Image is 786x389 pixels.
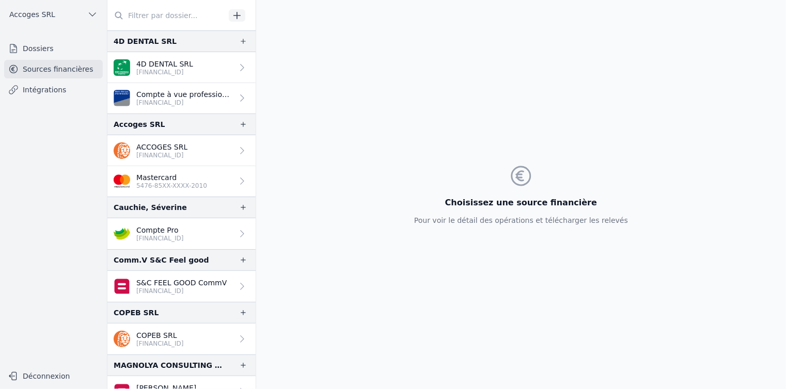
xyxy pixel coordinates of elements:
h3: Choisissez une source financière [414,197,628,209]
img: ing.png [114,142,130,159]
img: ing.png [114,331,130,347]
p: Compte Pro [136,225,184,235]
div: 4D DENTAL SRL [114,35,177,47]
img: BNP_BE_BUSINESS_GEBABEBB.png [114,59,130,76]
a: Sources financières [4,60,103,78]
p: COPEB SRL [136,330,184,341]
div: Accoges SRL [114,118,165,131]
img: belfius-1.png [114,278,130,295]
a: Dossiers [4,39,103,58]
button: Accoges SRL [4,6,103,23]
div: Comm.V S&C Feel good [114,254,209,266]
a: Mastercard 5476-85XX-XXXX-2010 [107,166,256,197]
img: crelan.png [114,225,130,242]
a: S&C FEEL GOOD CommV [FINANCIAL_ID] [107,271,256,302]
p: S&C FEEL GOOD CommV [136,278,227,288]
a: Compte Pro [FINANCIAL_ID] [107,218,256,249]
button: Déconnexion [4,368,103,384]
p: ACCOGES SRL [136,142,187,152]
img: imageedit_2_6530439554.png [114,173,130,189]
div: COPEB SRL [114,306,159,319]
a: COPEB SRL [FINANCIAL_ID] [107,323,256,354]
span: Accoges SRL [9,9,55,20]
p: [FINANCIAL_ID] [136,339,184,348]
div: MAGNOLYA CONSULTING SRL [114,359,223,371]
div: Cauchie, Séverine [114,201,187,214]
a: Compte à vue professionnel [FINANCIAL_ID] [107,83,256,114]
p: [FINANCIAL_ID] [136,151,187,159]
p: Compte à vue professionnel [136,89,233,100]
a: ACCOGES SRL [FINANCIAL_ID] [107,135,256,166]
p: [FINANCIAL_ID] [136,68,193,76]
p: 4D DENTAL SRL [136,59,193,69]
p: Pour voir le détail des opérations et télécharger les relevés [414,215,628,225]
p: [FINANCIAL_ID] [136,99,233,107]
p: [FINANCIAL_ID] [136,287,227,295]
input: Filtrer par dossier... [107,6,225,25]
a: Intégrations [4,80,103,99]
p: 5476-85XX-XXXX-2010 [136,182,207,190]
p: [FINANCIAL_ID] [136,234,184,242]
img: VAN_BREDA_JVBABE22XXX.png [114,90,130,106]
a: 4D DENTAL SRL [FINANCIAL_ID] [107,52,256,83]
p: Mastercard [136,172,207,183]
